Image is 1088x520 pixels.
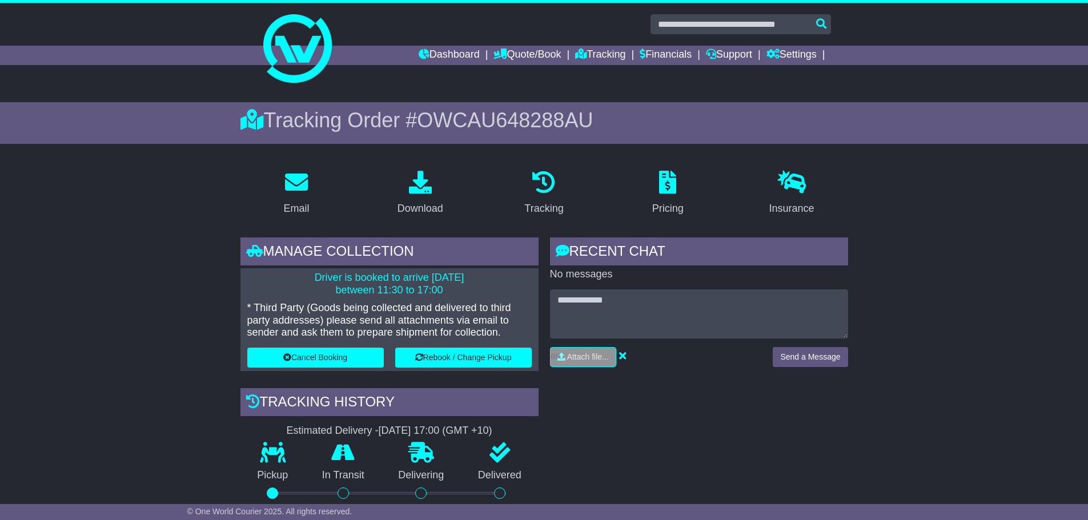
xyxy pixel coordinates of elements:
[187,507,352,516] span: © One World Courier 2025. All rights reserved.
[640,46,692,65] a: Financials
[240,425,539,437] div: Estimated Delivery -
[762,167,822,220] a: Insurance
[493,46,561,65] a: Quote/Book
[417,108,593,132] span: OWCAU648288AU
[461,469,539,482] p: Delivered
[283,201,309,216] div: Email
[575,46,625,65] a: Tracking
[247,302,532,339] p: * Third Party (Goods being collected and delivered to third party addresses) please send all atta...
[524,201,563,216] div: Tracking
[240,108,848,132] div: Tracking Order #
[305,469,382,482] p: In Transit
[382,469,461,482] p: Delivering
[395,348,532,368] button: Rebook / Change Pickup
[766,46,817,65] a: Settings
[247,272,532,296] p: Driver is booked to arrive [DATE] between 11:30 to 17:00
[240,469,306,482] p: Pickup
[419,46,480,65] a: Dashboard
[773,347,848,367] button: Send a Message
[390,167,451,220] a: Download
[240,388,539,419] div: Tracking history
[550,237,848,268] div: RECENT CHAT
[550,268,848,281] p: No messages
[706,46,752,65] a: Support
[398,201,443,216] div: Download
[247,348,384,368] button: Cancel Booking
[517,167,571,220] a: Tracking
[645,167,691,220] a: Pricing
[769,201,814,216] div: Insurance
[276,167,316,220] a: Email
[240,237,539,268] div: Manage collection
[379,425,492,437] div: [DATE] 17:00 (GMT +10)
[652,201,684,216] div: Pricing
